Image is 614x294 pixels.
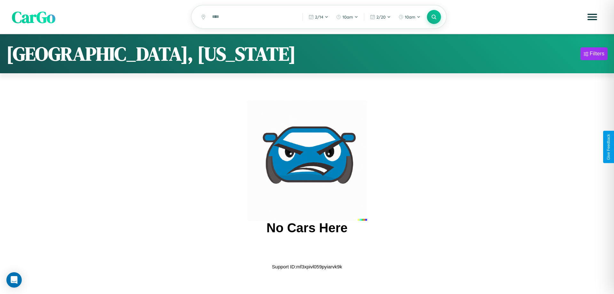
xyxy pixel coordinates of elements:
[315,14,323,20] span: 2 / 14
[606,134,611,160] div: Give Feedback
[590,51,604,57] div: Filters
[6,272,22,288] div: Open Intercom Messenger
[6,41,296,67] h1: [GEOGRAPHIC_DATA], [US_STATE]
[12,6,55,28] span: CarGo
[247,100,367,221] img: car
[376,14,386,20] span: 2 / 20
[405,14,415,20] span: 10am
[342,14,353,20] span: 10am
[272,262,342,271] p: Support ID: mf3xpivl059pyiarvk9k
[395,12,424,22] button: 10am
[266,221,347,235] h2: No Cars Here
[583,8,601,26] button: Open menu
[367,12,394,22] button: 2/20
[305,12,332,22] button: 2/14
[580,47,608,60] button: Filters
[333,12,361,22] button: 10am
